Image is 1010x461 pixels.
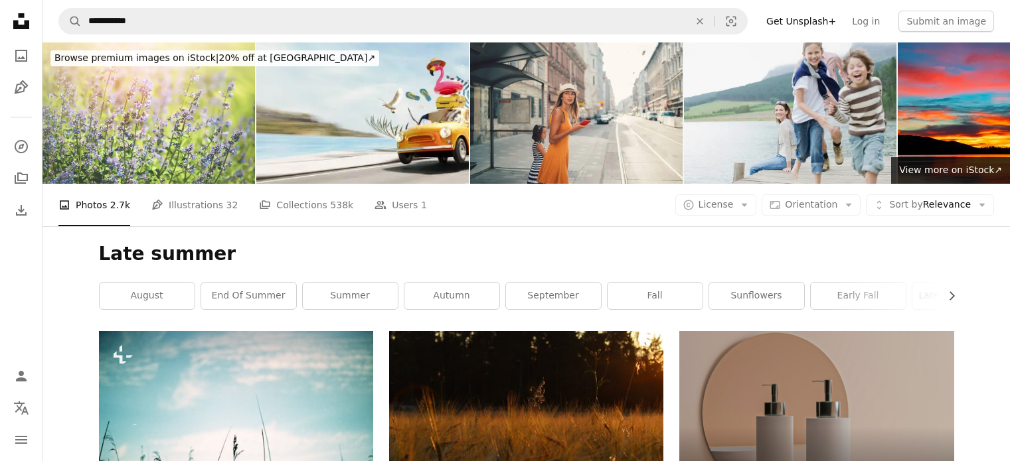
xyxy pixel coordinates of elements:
[889,198,971,212] span: Relevance
[59,9,82,34] button: Search Unsplash
[226,198,238,212] span: 32
[421,198,427,212] span: 1
[844,11,888,32] a: Log in
[99,421,373,432] a: A field of tall grass with a blue sky in the background
[259,184,353,226] a: Collections 538k
[404,283,499,309] a: autumn
[151,184,238,226] a: Illustrations 32
[8,363,35,389] a: Log in / Sign up
[100,283,195,309] a: august
[506,283,601,309] a: september
[470,42,683,184] img: Mother with daughter at the bus stop
[389,416,663,428] a: green plant
[675,194,757,216] button: License
[785,199,837,210] span: Orientation
[201,283,296,309] a: end of summer
[99,242,954,266] h1: Late summer
[8,42,35,69] a: Photos
[685,9,715,34] button: Clear
[8,165,35,192] a: Collections
[256,42,469,184] img: Orange retro car with luggage and beach accessories in a rush for summer vacation. Summer travel ...
[912,283,1007,309] a: late summer days
[375,184,427,226] a: Users 1
[8,427,35,453] button: Menu
[699,199,734,210] span: License
[709,283,804,309] a: sunflowers
[811,283,906,309] a: early fall
[303,283,398,309] a: summer
[54,52,218,63] span: Browse premium images on iStock |
[42,42,255,184] img: beautiful summer flowers
[608,283,703,309] a: fall
[898,11,994,32] button: Submit an image
[889,199,922,210] span: Sort by
[891,157,1010,184] a: View more on iStock↗
[758,11,844,32] a: Get Unsplash+
[762,194,861,216] button: Orientation
[42,42,387,74] a: Browse premium images on iStock|20% off at [GEOGRAPHIC_DATA]↗
[899,165,1002,175] span: View more on iStock ↗
[866,194,994,216] button: Sort byRelevance
[8,133,35,160] a: Explore
[8,74,35,101] a: Illustrations
[940,283,954,309] button: scroll list to the right
[330,198,353,212] span: 538k
[8,197,35,224] a: Download History
[684,42,896,184] img: Children running on pier by lake
[8,395,35,421] button: Language
[54,52,375,63] span: 20% off at [GEOGRAPHIC_DATA] ↗
[715,9,747,34] button: Visual search
[58,8,748,34] form: Find visuals sitewide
